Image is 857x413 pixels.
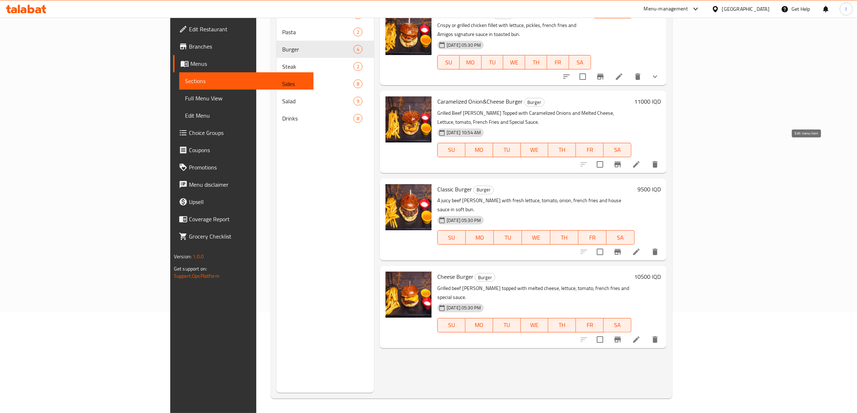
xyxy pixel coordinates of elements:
span: TH [551,320,573,330]
img: Caramelized Onion&Cheese Burger [385,96,432,142]
a: Edit menu item [615,72,623,81]
button: TH [548,143,576,157]
span: Classic Burger [437,184,472,195]
span: Sections [185,77,308,85]
span: [DATE] 05:30 PM [444,42,484,49]
span: 8 [354,115,362,122]
span: FR [579,320,601,330]
span: Promotions [189,163,308,172]
img: Cheese Burger [385,272,432,318]
button: show more [646,68,664,85]
span: Coupons [189,146,308,154]
div: Burger [524,98,545,106]
span: Salad [282,97,353,105]
div: Sides8 [276,75,374,92]
button: FR [576,143,604,157]
span: MO [468,145,490,155]
h6: 7750 IQD [637,9,661,19]
span: SU [441,145,463,155]
span: FR [550,57,566,68]
div: Steak2 [276,58,374,75]
span: 9 [354,98,362,105]
a: Edit menu item [632,335,641,344]
span: TU [484,57,501,68]
span: Edit Restaurant [189,25,308,33]
span: Full Menu View [185,94,308,103]
button: FR [578,230,606,245]
img: Classic Burger [385,184,432,230]
span: [DATE] 05:30 PM [444,304,484,311]
span: SU [441,57,457,68]
div: Menu-management [644,5,688,13]
button: MO [465,143,493,157]
span: TU [496,320,518,330]
button: TU [493,318,521,332]
span: MO [463,57,479,68]
button: WE [503,55,525,69]
button: WE [522,230,550,245]
button: WE [521,143,549,157]
button: TU [482,55,504,69]
span: TH [553,232,576,243]
span: 2 [354,29,362,36]
span: Upsell [189,198,308,206]
button: WE [521,318,549,332]
span: Select to update [592,244,608,259]
button: MO [466,230,494,245]
span: Grocery Checklist [189,232,308,241]
span: 2 [354,63,362,70]
button: TH [525,55,547,69]
p: Grilled Beef [PERSON_NAME] Topped with Caramelized Onions and Melted Cheese, Lettuce, tomato, Fre... [437,109,631,127]
span: Select to update [592,157,608,172]
button: SU [437,55,460,69]
button: delete [646,331,664,348]
a: Menu disclaimer [173,176,314,193]
button: TU [494,230,522,245]
span: 8 [354,81,362,87]
span: SA [572,57,588,68]
button: SU [437,143,465,157]
span: TU [496,145,518,155]
button: TU [493,143,521,157]
button: sort-choices [558,68,575,85]
div: Pasta2 [276,23,374,41]
a: Edit Restaurant [173,21,314,38]
span: MO [468,320,490,330]
span: SA [609,232,632,243]
div: Sides [282,80,353,88]
a: Menus [173,55,314,72]
span: Version: [174,252,191,261]
div: items [353,80,362,88]
button: FR [576,318,604,332]
p: Grilled beef [PERSON_NAME] topped with melted cheese, lettuce, tomato, french fries and special s... [437,284,631,302]
nav: Menu sections [276,3,374,130]
span: [DATE] 10:54 AM [444,129,484,136]
span: TU [497,232,519,243]
span: MO [469,232,491,243]
span: SA [606,320,628,330]
span: WE [524,145,546,155]
h6: 10500 IQD [634,272,661,282]
a: Grocery Checklist [173,228,314,245]
h6: 9500 IQD [637,184,661,194]
button: Branch-specific-item [609,243,626,260]
button: Branch-specific-item [609,156,626,173]
button: delete [646,156,664,173]
button: SA [569,55,591,69]
span: SA [606,145,628,155]
button: SA [606,230,635,245]
a: Coupons [173,141,314,159]
div: items [353,97,362,105]
a: Edit Menu [179,107,314,124]
span: Choice Groups [189,128,308,137]
span: Coverage Report [189,215,308,223]
span: TH [528,57,544,68]
span: Menus [190,59,308,68]
div: Pasta [282,28,353,36]
a: Edit menu item [632,248,641,256]
span: WE [525,232,547,243]
button: MO [460,55,482,69]
button: delete [646,243,664,260]
p: A juicy beef [PERSON_NAME] with fresh lettuce, tomato, onion, french fries and house sauce in sof... [437,196,635,214]
a: Choice Groups [173,124,314,141]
